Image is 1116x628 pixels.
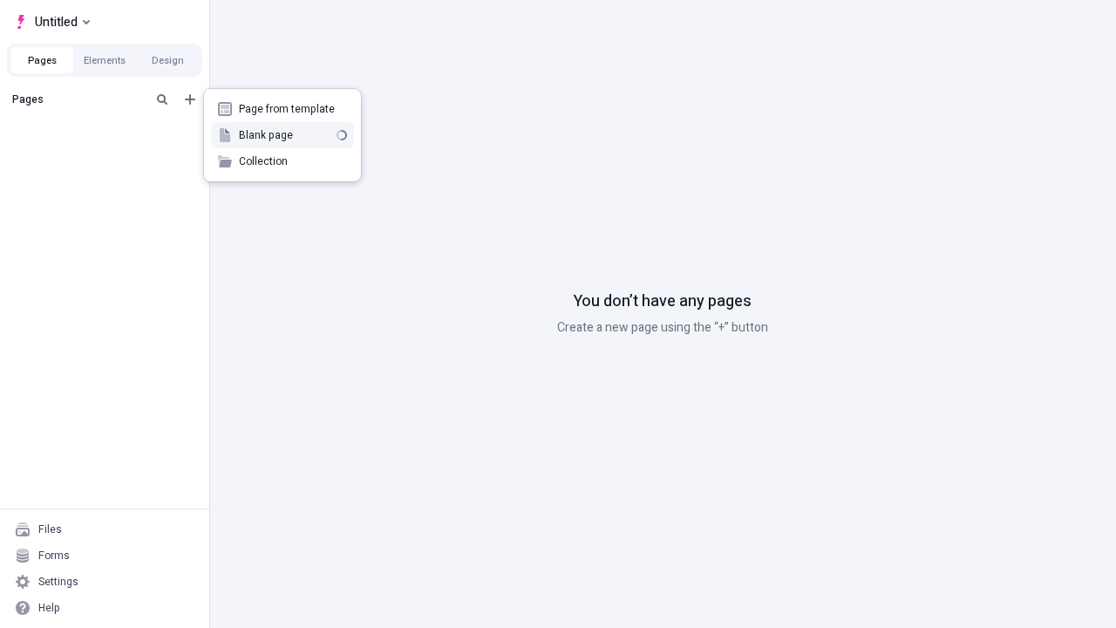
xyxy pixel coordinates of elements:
[38,522,62,536] div: Files
[38,549,70,563] div: Forms
[73,47,136,73] button: Elements
[10,47,73,73] button: Pages
[239,102,347,116] span: Page from template
[557,318,768,338] p: Create a new page using the “+” button
[12,92,145,106] div: Pages
[574,290,752,313] p: You don’t have any pages
[7,9,97,35] button: Select site
[38,575,78,589] div: Settings
[239,128,330,142] span: Blank page
[136,47,199,73] button: Design
[239,154,347,168] span: Collection
[38,601,60,615] div: Help
[180,89,201,110] button: Add new
[204,89,361,181] div: Add new
[35,11,78,32] span: Untitled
